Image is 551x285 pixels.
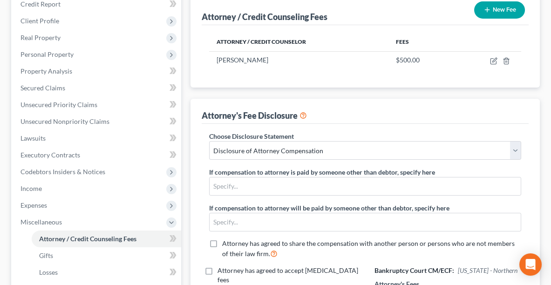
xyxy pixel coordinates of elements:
a: Secured Claims [13,80,181,96]
input: Specify... [210,177,521,195]
span: Codebtors Insiders & Notices [20,168,105,176]
span: Attorney has agreed to share the compensation with another person or persons who are not members ... [222,239,515,258]
span: Fees [396,38,409,45]
span: Losses [39,268,58,276]
span: Secured Claims [20,84,65,92]
span: Property Analysis [20,67,72,75]
span: Income [20,184,42,192]
div: Attorney's Fee Disclosure [202,110,307,121]
input: Specify... [210,213,521,231]
h6: Bankruptcy Court CM/ECF: [374,266,521,275]
span: Unsecured Priority Claims [20,101,97,109]
div: Open Intercom Messenger [519,253,542,276]
span: Executory Contracts [20,151,80,159]
label: If compensation to attorney is paid by someone other than debtor, specify here [209,167,435,177]
span: Attorney / Credit Counseling Fees [39,235,136,243]
span: Client Profile [20,17,59,25]
div: Attorney / Credit Counseling Fees [202,11,327,22]
span: Real Property [20,34,61,41]
span: Personal Property [20,50,74,58]
a: Property Analysis [13,63,181,80]
a: Losses [32,264,181,281]
label: If compensation to attorney will be paid by someone other than debtor, specify here [209,203,449,213]
a: Executory Contracts [13,147,181,163]
span: Unsecured Nonpriority Claims [20,117,109,125]
button: New Fee [474,1,525,19]
span: [US_STATE] - Northern [458,266,517,274]
span: Lawsuits [20,134,46,142]
span: Attorney has agreed to accept [MEDICAL_DATA] fees [218,266,358,284]
span: [PERSON_NAME] [217,56,268,64]
label: Choose Disclosure Statement [209,131,294,141]
span: Attorney / Credit Counselor [217,38,306,45]
a: Unsecured Priority Claims [13,96,181,113]
a: Lawsuits [13,130,181,147]
a: Unsecured Nonpriority Claims [13,113,181,130]
span: Miscellaneous [20,218,62,226]
span: Gifts [39,251,53,259]
a: Gifts [32,247,181,264]
a: Attorney / Credit Counseling Fees [32,231,181,247]
span: $500.00 [396,56,420,64]
span: Expenses [20,201,47,209]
